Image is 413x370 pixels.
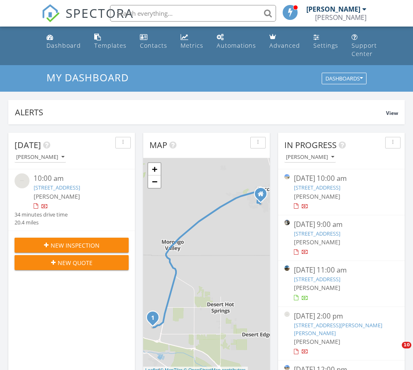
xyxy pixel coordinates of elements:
a: Contacts [137,30,171,54]
div: Contacts [140,41,167,49]
div: 34 minutes drive time [15,211,68,219]
span: [PERSON_NAME] [294,238,340,246]
div: [DATE] 11:00 am [294,265,389,275]
div: [PERSON_NAME] [16,154,64,160]
span: SPECTORA [66,4,134,22]
div: Advanced [269,41,300,49]
div: 20.4 miles [15,219,68,226]
span: [PERSON_NAME] [294,284,340,292]
div: 10:00 am [34,173,119,184]
a: Settings [310,30,342,54]
div: [DATE] 2:00 pm [294,311,389,321]
div: Marshall Cordle [315,13,367,22]
span: Map [149,139,167,151]
img: streetview [15,173,29,188]
span: [PERSON_NAME] [294,192,340,200]
div: Metrics [181,41,203,49]
div: Dashboards [325,76,363,82]
a: [STREET_ADDRESS] [294,275,340,283]
span: In Progress [284,139,337,151]
div: 8149 Church Street, Yucca Valley CA 92284 [261,194,266,199]
a: [STREET_ADDRESS][PERSON_NAME][PERSON_NAME] [294,321,382,337]
button: [PERSON_NAME] [15,152,66,163]
a: [DATE] 2:00 pm [STREET_ADDRESS][PERSON_NAME][PERSON_NAME] [PERSON_NAME] [284,311,398,356]
img: streetview [284,265,290,271]
div: Templates [94,41,127,49]
img: streetview [284,312,290,317]
span: View [386,110,398,117]
div: [PERSON_NAME] [306,5,360,13]
span: [DATE] [15,139,41,151]
div: [DATE] 9:00 am [294,219,389,230]
a: Zoom in [148,163,161,175]
span: New Quote [58,258,93,267]
a: [STREET_ADDRESS] [294,230,340,237]
div: Settings [313,41,338,49]
a: SPECTORA [42,11,134,29]
a: [STREET_ADDRESS] [34,184,80,191]
a: [DATE] 10:00 am [STREET_ADDRESS] [PERSON_NAME] [284,173,398,210]
div: Automations [217,41,256,49]
i: 1 [151,315,154,321]
input: Search everything... [110,5,276,22]
a: [STREET_ADDRESS] [294,184,340,191]
img: The Best Home Inspection Software - Spectora [42,4,60,22]
div: Alerts [15,107,386,118]
a: [DATE] 11:00 am [STREET_ADDRESS] [PERSON_NAME] [284,265,398,302]
button: New Inspection [15,238,129,253]
button: Dashboards [322,73,367,85]
span: My Dashboard [46,71,129,84]
a: Support Center [348,30,380,62]
img: streetview [284,174,290,180]
a: Zoom out [148,175,161,188]
a: Metrics [177,30,207,54]
span: [PERSON_NAME] [294,338,340,346]
a: [DATE] 9:00 am [STREET_ADDRESS] [PERSON_NAME] [284,219,398,256]
a: Advanced [266,30,303,54]
img: image_processing20250927824o9jiv.jpeg [284,220,290,225]
span: New Inspection [51,241,100,250]
iframe: Intercom live chat [385,342,405,362]
a: Automations (Basic) [213,30,259,54]
button: New Quote [15,255,129,270]
a: Dashboard [43,30,84,54]
div: 15815 Painted Hills Rd, Whitewater, CA 92282 [153,317,158,322]
div: [DATE] 10:00 am [294,173,389,184]
div: Dashboard [46,41,81,49]
span: [PERSON_NAME] [34,192,80,200]
a: Templates [91,30,130,54]
a: 10:00 am [STREET_ADDRESS] [PERSON_NAME] 34 minutes drive time 20.4 miles [15,173,129,226]
button: [PERSON_NAME] [284,152,336,163]
div: [PERSON_NAME] [286,154,334,160]
div: Support Center [352,41,377,58]
span: 10 [402,342,411,348]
